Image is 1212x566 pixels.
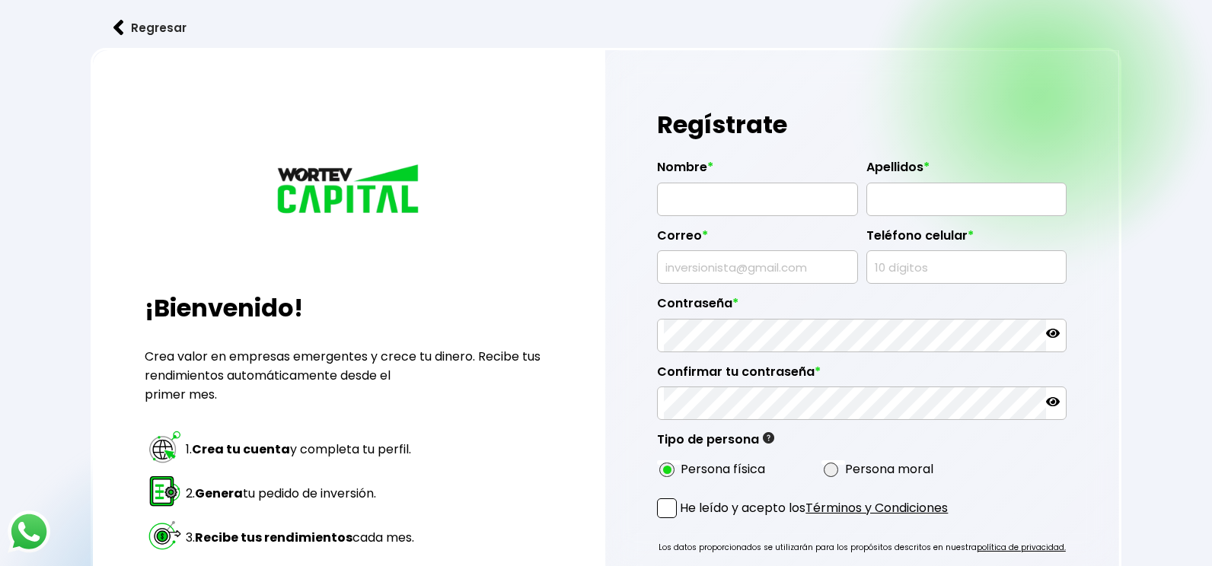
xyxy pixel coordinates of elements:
img: logo_wortev_capital [273,162,426,218]
label: Confirmar tu contraseña [657,364,1067,387]
img: gfR76cHglkPwleuBLjWdxeZVvX9Wp6JBDmjRYY8JYDQn16A2ICN00zLTgIroGa6qie5tIuWH7V3AapTKqzv+oMZsGfMUqL5JM... [763,432,774,444]
strong: Recibe tus rendimientos [195,529,352,546]
h1: Regístrate [657,102,1067,148]
p: Crea valor en empresas emergentes y crece tu dinero. Recibe tus rendimientos automáticamente desd... [145,347,554,404]
label: Apellidos [866,160,1067,183]
label: Tipo de persona [657,432,774,455]
img: paso 3 [147,517,183,553]
img: flecha izquierda [113,20,124,36]
strong: Crea tu cuenta [192,440,290,458]
h2: ¡Bienvenido! [145,290,554,326]
td: 3. cada mes. [185,517,415,559]
a: Términos y Condiciones [805,499,948,517]
td: 2. tu pedido de inversión. [185,472,415,515]
img: paso 1 [147,429,183,465]
label: Correo [657,228,858,251]
button: Regresar [91,8,209,48]
label: Persona moral [845,459,933,479]
img: paso 2 [147,473,183,509]
strong: Genera [195,485,243,502]
input: 10 dígitos [873,251,1060,283]
img: logos_whatsapp-icon.242b2217.svg [8,510,50,553]
a: política de privacidad. [977,542,1066,553]
td: 1. y completa tu perfil. [185,428,415,471]
input: inversionista@gmail.com [664,251,851,283]
p: Los datos proporcionados se utilizarán para los propósitos descritos en nuestra [659,540,1066,555]
label: Contraseña [657,296,1067,319]
label: Teléfono celular [866,228,1067,251]
label: Persona física [681,459,765,479]
label: Nombre [657,160,858,183]
a: flecha izquierdaRegresar [91,8,1121,48]
p: He leído y acepto los [680,498,948,517]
